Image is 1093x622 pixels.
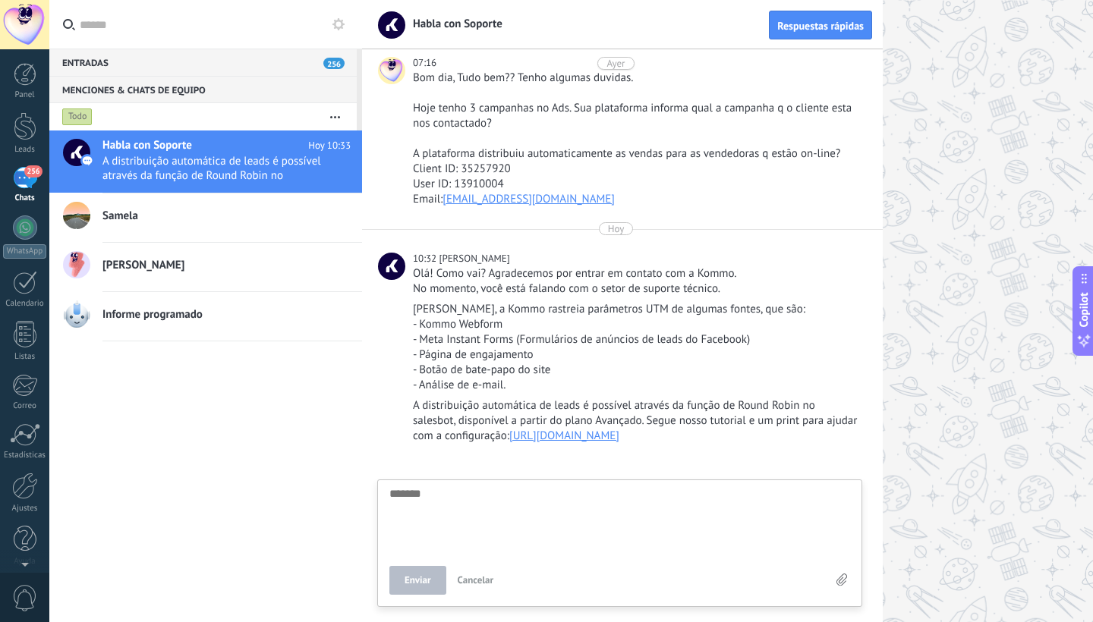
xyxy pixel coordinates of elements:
div: WhatsApp [3,244,46,259]
div: Todo [62,108,93,126]
span: Cancelar [458,573,494,586]
div: A distribuição automática de leads é possível através da função de Round Robin no salesbot, dispo... [413,398,859,444]
span: Ivan V. [439,252,509,265]
div: Leads [3,145,47,155]
button: Enviar [389,566,446,595]
div: Calendario [3,299,47,309]
span: Hoy 10:33 [308,138,351,153]
div: User ID: 13910004 [413,177,859,192]
div: Hoje tenho 3 campanhas no Ads. Sua plataforma informa qual a campanha q o cliente esta nos contac... [413,101,859,131]
div: Chats [3,193,47,203]
div: - Análise de e-mail. [413,378,859,393]
div: - Botão de bate-papo do site [413,363,859,378]
span: Habla con Soporte [404,17,502,31]
span: 256 [323,58,345,69]
div: [PERSON_NAME], a Kommo rastreia parâmetros UTM de algumas fontes, que são: [413,302,859,317]
a: [EMAIL_ADDRESS][DOMAIN_NAME] [443,192,615,206]
div: 07:16 [413,55,439,71]
div: - Página de engajamento [413,347,859,363]
div: Client ID: 35257920 [413,162,859,177]
div: Email: [413,192,859,207]
div: Ayer [606,57,625,70]
div: Menciones & Chats de equipo [49,76,357,103]
span: Samela [102,209,138,224]
div: Olá! Como vai? Agradecemos por entrar em contato com a Kommo. [413,266,859,281]
div: Entradas [49,49,357,76]
span: A distribuição automática de leads é possível através da função de Round Robin no salesbot, dispo... [102,154,322,183]
a: [URL][DOMAIN_NAME] [509,429,619,443]
div: Panel [3,90,47,100]
div: - Meta Instant Forms (Formulários de anúncios de leads do Facebook) [413,332,859,347]
span: Enviar [405,575,431,586]
span: Ivan V. [378,253,405,280]
div: Listas [3,352,47,362]
div: 10:32 [413,251,439,266]
span: Copilot [1076,293,1091,328]
span: Rachel Aires de Queiroz [378,57,405,84]
span: Respuestas rápidas [777,20,864,31]
span: Informe programado [102,307,203,322]
div: A plataforma distribuiu automaticamente as vendas para as vendedoras q estão on-line? [413,146,859,162]
a: [PERSON_NAME] [49,243,362,291]
div: Estadísticas [3,451,47,460]
button: Más [319,103,351,130]
div: Bom dia, Tudo bem?? Tenho algumas duvidas. [413,71,859,86]
span: [PERSON_NAME] [102,258,184,273]
div: Ajustes [3,504,47,514]
span: Habla con Soporte [102,138,192,153]
div: Correo [3,401,47,411]
div: - Kommo Webform [413,317,859,332]
span: 256 [24,165,42,177]
div: No momento, você está falando com o setor de suporte técnico. [413,281,859,297]
a: Samela [49,193,362,242]
div: Hoy [608,222,625,235]
button: Respuestas rápidas [769,11,872,39]
button: Cancelar [452,566,500,595]
a: Informe programado [49,292,362,341]
a: Habla con Soporte Hoy 10:33 A distribuição automática de leads é possível através da função de Ro... [49,130,362,193]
